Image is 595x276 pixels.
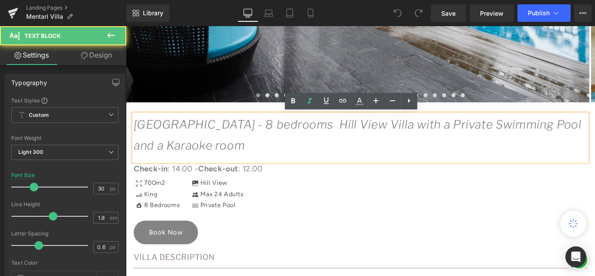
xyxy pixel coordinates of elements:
a: Mobile [300,4,321,22]
p: VILLA DESCRIPTION [9,252,518,267]
span: Text Block [24,32,61,39]
a: New Library [126,4,169,22]
span: Library [143,9,163,17]
span: Preview [480,9,504,18]
b: Light 300 [18,149,43,155]
button: More [574,4,592,22]
span: Publish [528,10,550,17]
span: em [110,215,117,221]
span: Mentari Villa [26,13,63,20]
div: Font Size [11,172,35,178]
a: Design [65,45,128,65]
a: Preview [470,4,514,22]
button: Publish [517,4,571,22]
a: Laptop [258,4,279,22]
span: px [110,244,117,250]
p: 700m2 [20,170,44,183]
button: Redo [410,4,427,22]
div: Line Height [11,201,118,208]
a: Book Now [9,218,81,245]
p: 8 Bedrooms [20,195,61,208]
a: Desktop [237,4,258,22]
i: [GEOGRAPHIC_DATA] - 8 bedrooms Hill View Villa with a Private Swimming Pool and a Karaoke room [9,102,512,142]
p: Max 24 Adults [84,183,132,195]
p: Private Pool [84,195,123,208]
span: px [110,186,117,191]
span: Save [441,9,456,18]
div: Typography [11,74,47,86]
p: Hill View [84,170,114,183]
a: Tablet [279,4,300,22]
div: Open Intercom Messenger [565,246,586,267]
b: Custom [29,112,49,119]
button: Undo [389,4,406,22]
div: Text Styles [11,97,118,104]
a: Landing Pages [26,4,126,11]
p: King [20,183,35,195]
div: Font Weight [11,135,118,141]
div: Letter Spacing [11,231,118,237]
div: Text Color [11,260,118,266]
